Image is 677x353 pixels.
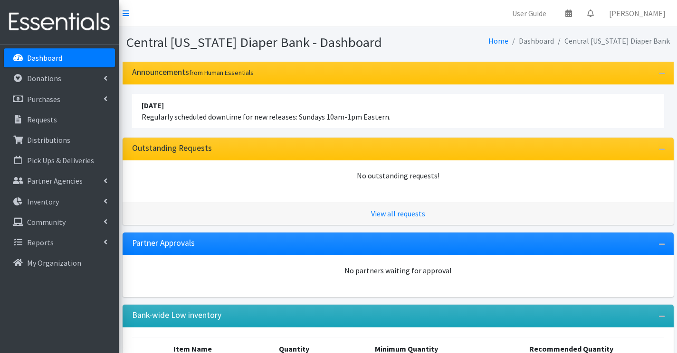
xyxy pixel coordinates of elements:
h3: Partner Approvals [132,238,195,248]
h3: Outstanding Requests [132,143,212,153]
li: Dashboard [508,34,554,48]
p: Dashboard [27,53,62,63]
div: No outstanding requests! [132,170,664,181]
p: Pick Ups & Deliveries [27,156,94,165]
a: My Organization [4,253,115,272]
a: Purchases [4,90,115,109]
h3: Announcements [132,67,254,77]
h1: Central [US_STATE] Diaper Bank - Dashboard [126,34,395,51]
li: Central [US_STATE] Diaper Bank [554,34,670,48]
a: [PERSON_NAME] [601,4,673,23]
a: Donations [4,69,115,88]
li: Regularly scheduled downtime for new releases: Sundays 10am-1pm Eastern. [132,94,664,128]
p: Inventory [27,197,59,206]
a: Home [488,36,508,46]
a: Reports [4,233,115,252]
p: My Organization [27,258,81,268]
a: Partner Agencies [4,171,115,190]
a: Requests [4,110,115,129]
a: Community [4,213,115,232]
a: User Guide [505,4,554,23]
a: View all requests [371,209,425,218]
img: HumanEssentials [4,6,115,38]
a: Pick Ups & Deliveries [4,151,115,170]
a: Dashboard [4,48,115,67]
h3: Bank-wide Low inventory [132,310,221,320]
a: Distributions [4,130,115,149]
small: from Human Essentials [189,68,254,77]
p: Partner Agencies [27,176,83,186]
p: Reports [27,238,54,247]
p: Distributions [27,135,70,145]
p: Purchases [27,94,60,104]
a: Inventory [4,192,115,211]
p: Donations [27,74,61,83]
p: Requests [27,115,57,124]
p: Community [27,217,66,227]
div: No partners waiting for approval [132,265,664,276]
strong: [DATE] [142,101,164,110]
